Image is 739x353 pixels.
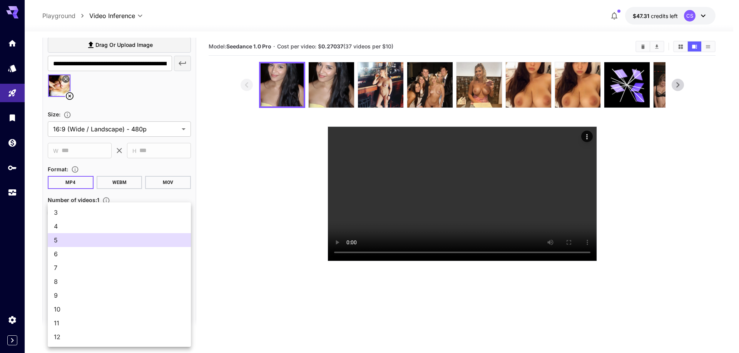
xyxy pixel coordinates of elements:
span: 3 [54,208,185,217]
span: 9 [54,291,185,300]
span: 8 [54,277,185,286]
span: 10 [54,305,185,314]
span: 6 [54,249,185,259]
span: 4 [54,222,185,231]
span: 11 [54,318,185,328]
span: 5 [54,235,185,245]
span: 12 [54,332,185,341]
span: 7 [54,263,185,272]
